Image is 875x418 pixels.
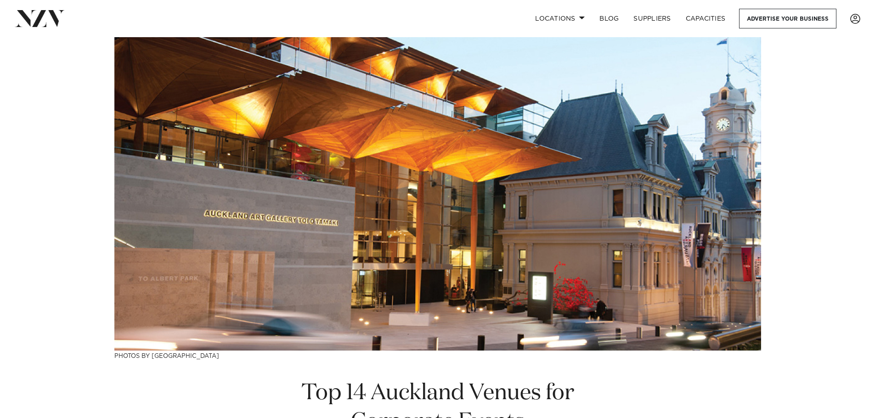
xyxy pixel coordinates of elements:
[15,10,65,27] img: nzv-logo.png
[114,351,761,360] h3: Photos by [GEOGRAPHIC_DATA]
[592,9,626,28] a: BLOG
[528,9,592,28] a: Locations
[678,9,733,28] a: Capacities
[739,9,836,28] a: Advertise your business
[626,9,678,28] a: SUPPLIERS
[114,37,761,351] img: Top 14 Auckland Venues for Corporate Events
